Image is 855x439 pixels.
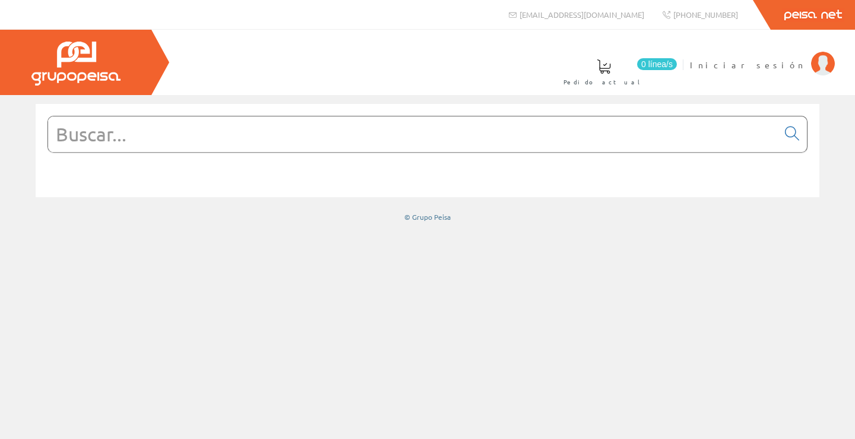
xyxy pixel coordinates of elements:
[673,10,738,20] span: [PHONE_NUMBER]
[36,212,819,222] div: © Grupo Peisa
[690,59,805,71] span: Iniciar sesión
[520,10,644,20] span: [EMAIL_ADDRESS][DOMAIN_NAME]
[563,76,644,88] span: Pedido actual
[637,58,677,70] span: 0 línea/s
[690,49,835,61] a: Iniciar sesión
[31,42,121,86] img: Grupo Peisa
[48,116,778,152] input: Buscar...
